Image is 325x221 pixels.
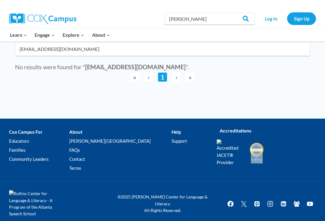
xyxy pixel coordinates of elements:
span: » [186,73,195,82]
a: [PERSON_NAME][GEOGRAPHIC_DATA] [69,137,171,146]
p: ©2025 [PERSON_NAME] Center for Language & Literacy All Rights Reserved. [114,194,211,214]
img: Twitter X icon white [240,200,247,207]
a: Facebook Group [291,198,303,210]
img: Cox Campus [9,13,76,24]
input: Search for... [15,42,310,56]
a: Twitter [238,198,250,210]
a: Sign Up [287,12,316,25]
input: Search Cox Campus [165,13,255,25]
strong: [EMAIL_ADDRESS][DOMAIN_NAME] [85,63,186,70]
a: Linkedin [277,198,289,210]
span: › [172,73,181,82]
strong: Accreditations [220,128,251,133]
span: ‹ [144,73,153,82]
a: YouTube [304,198,316,210]
a: FAQs [69,146,171,155]
button: Child menu of About [88,29,114,41]
img: Accredited IACET® Provider [217,139,242,166]
a: Facebook [224,198,237,210]
a: Log In [258,12,284,25]
button: Child menu of Learn [6,29,31,41]
a: Contact [69,155,171,164]
a: Families [9,146,69,155]
a: 1 [158,73,167,82]
button: Child menu of Explore [59,29,88,41]
nav: Secondary Navigation [258,12,316,25]
nav: Primary Navigation [6,29,114,41]
a: Support [172,137,208,146]
a: Instagram [264,198,276,210]
button: Child menu of Engage [31,29,59,41]
a: Community Leaders [9,155,69,164]
a: Terms [69,164,171,173]
img: IDA Accredited [249,142,264,164]
img: Rollins Center for Language & Literacy - A Program of the Atlanta Speech School [9,190,63,217]
a: Educators [9,137,69,146]
span: « [130,73,139,82]
a: Pinterest [251,198,263,210]
div: No results were found for " ". [15,62,310,72]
